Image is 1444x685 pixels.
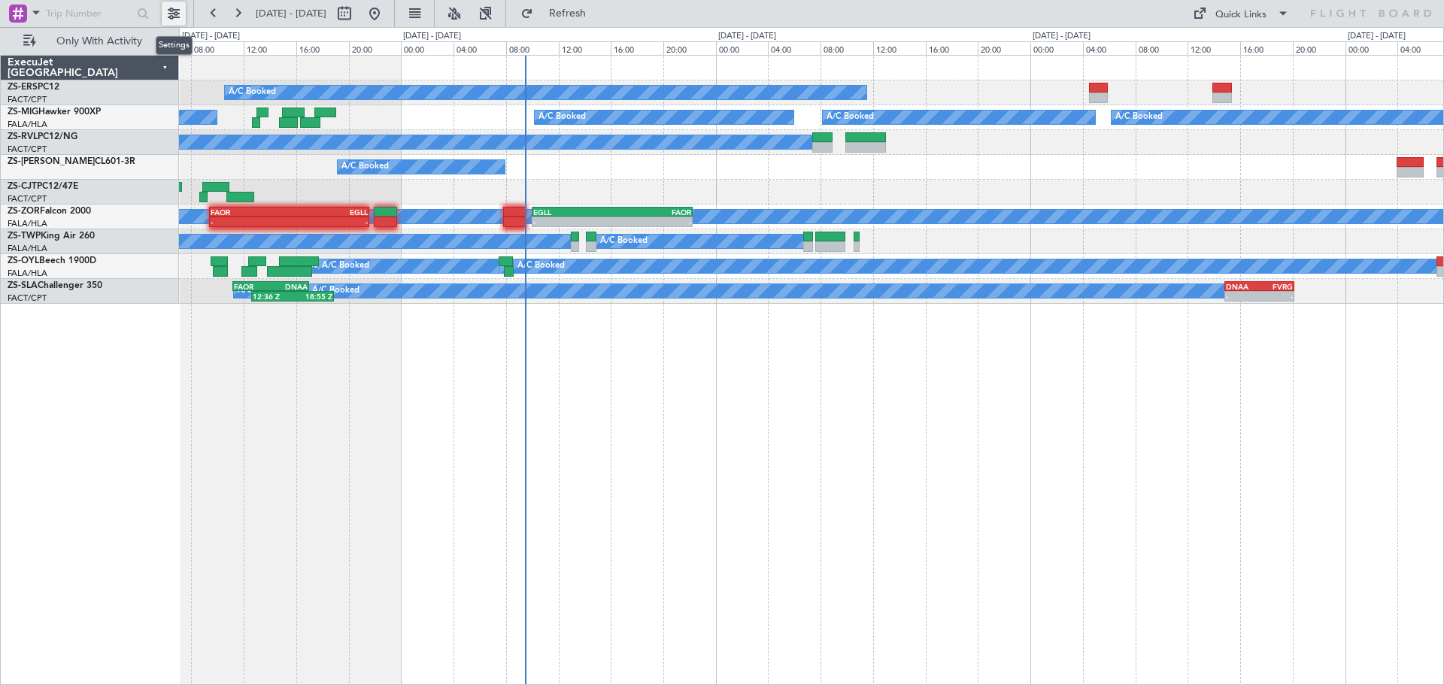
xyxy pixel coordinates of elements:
[768,41,821,55] div: 04:00
[611,41,663,55] div: 16:00
[1259,282,1293,291] div: FVRG
[663,41,716,55] div: 20:00
[538,106,586,129] div: A/C Booked
[401,41,454,55] div: 00:00
[39,36,159,47] span: Only With Activity
[8,281,38,290] span: ZS-SLA
[536,8,599,19] span: Refresh
[8,232,95,241] a: ZS-TWPKing Air 260
[8,268,47,279] a: FALA/HLA
[612,217,691,226] div: -
[211,208,289,217] div: FAOR
[244,41,296,55] div: 12:00
[8,83,59,92] a: ZS-ERSPC12
[8,256,96,265] a: ZS-OYLBeech 1900D
[1030,41,1083,55] div: 00:00
[1293,41,1345,55] div: 20:00
[271,282,308,291] div: DNAA
[289,208,367,217] div: EGLL
[1226,282,1260,291] div: DNAA
[533,217,612,226] div: -
[238,280,285,302] div: A/C Booked
[156,36,193,55] div: Settings
[8,108,38,117] span: ZS-MIG
[8,119,47,130] a: FALA/HLA
[8,292,47,304] a: FACT/CPT
[612,208,691,217] div: FAOR
[349,41,402,55] div: 20:00
[533,208,612,217] div: EGLL
[716,41,769,55] div: 00:00
[1188,41,1240,55] div: 12:00
[296,41,349,55] div: 16:00
[8,83,38,92] span: ZS-ERS
[1345,41,1398,55] div: 00:00
[454,41,506,55] div: 04:00
[211,217,289,226] div: -
[1226,292,1260,301] div: -
[8,281,102,290] a: ZS-SLAChallenger 350
[1215,8,1267,23] div: Quick Links
[8,193,47,205] a: FACT/CPT
[293,292,332,301] div: 18:55 Z
[1136,41,1188,55] div: 08:00
[256,7,326,20] span: [DATE] - [DATE]
[1240,41,1293,55] div: 16:00
[8,144,47,155] a: FACT/CPT
[926,41,978,55] div: 16:00
[182,30,240,43] div: [DATE] - [DATE]
[1115,106,1163,129] div: A/C Booked
[600,230,648,253] div: A/C Booked
[8,243,47,254] a: FALA/HLA
[8,232,41,241] span: ZS-TWP
[234,282,271,291] div: FAOR
[506,41,559,55] div: 08:00
[289,217,367,226] div: -
[8,207,40,216] span: ZS-ZOR
[1348,30,1406,43] div: [DATE] - [DATE]
[8,132,77,141] a: ZS-RVLPC12/NG
[8,218,47,229] a: FALA/HLA
[8,182,37,191] span: ZS-CJT
[1033,30,1091,43] div: [DATE] - [DATE]
[17,29,163,53] button: Only With Activity
[229,81,276,104] div: A/C Booked
[8,108,101,117] a: ZS-MIGHawker 900XP
[827,106,874,129] div: A/C Booked
[559,41,611,55] div: 12:00
[514,2,604,26] button: Refresh
[1083,41,1136,55] div: 04:00
[312,280,359,302] div: A/C Booked
[8,256,39,265] span: ZS-OYL
[821,41,873,55] div: 08:00
[253,292,293,301] div: 12:36 Z
[46,2,132,25] input: Trip Number
[8,132,38,141] span: ZS-RVL
[517,255,565,277] div: A/C Booked
[718,30,776,43] div: [DATE] - [DATE]
[341,156,389,178] div: A/C Booked
[8,157,135,166] a: ZS-[PERSON_NAME]CL601-3R
[978,41,1030,55] div: 20:00
[8,207,91,216] a: ZS-ZORFalcon 2000
[322,255,369,277] div: A/C Booked
[873,41,926,55] div: 12:00
[191,41,244,55] div: 08:00
[1259,292,1293,301] div: -
[8,182,78,191] a: ZS-CJTPC12/47E
[1185,2,1297,26] button: Quick Links
[8,94,47,105] a: FACT/CPT
[8,157,95,166] span: ZS-[PERSON_NAME]
[403,30,461,43] div: [DATE] - [DATE]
